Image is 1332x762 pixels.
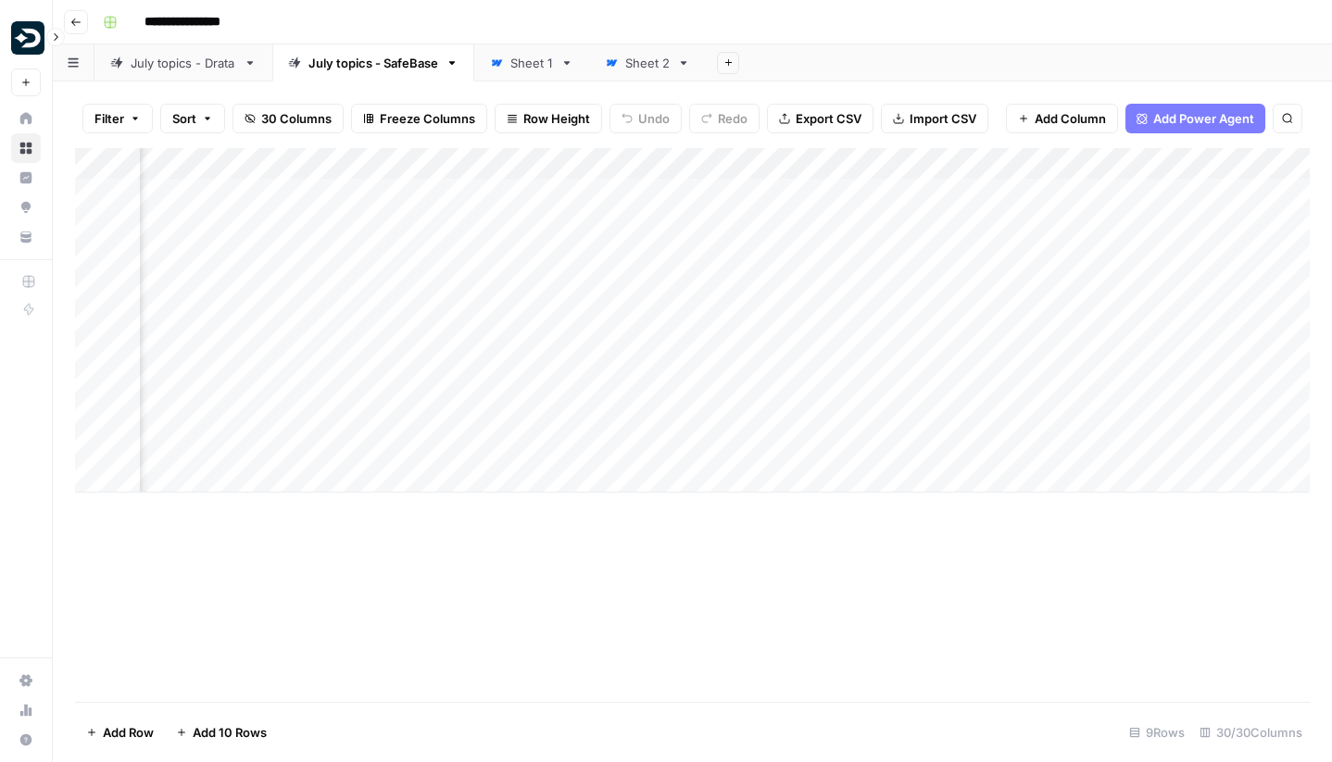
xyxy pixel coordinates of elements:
[308,54,438,72] div: July topics - SafeBase
[11,133,41,163] a: Browse
[474,44,589,81] a: Sheet 1
[261,109,332,128] span: 30 Columns
[11,163,41,193] a: Insights
[796,109,861,128] span: Export CSV
[495,104,602,133] button: Row Height
[11,193,41,222] a: Opportunities
[589,44,706,81] a: Sheet 2
[1006,104,1118,133] button: Add Column
[1125,104,1265,133] button: Add Power Agent
[94,109,124,128] span: Filter
[1035,109,1106,128] span: Add Column
[1192,718,1310,747] div: 30/30 Columns
[103,723,154,742] span: Add Row
[11,104,41,133] a: Home
[11,15,41,61] button: Workspace: Drata
[160,104,225,133] button: Sort
[11,21,44,55] img: Drata Logo
[11,666,41,695] a: Settings
[638,109,670,128] span: Undo
[625,54,670,72] div: Sheet 2
[131,54,236,72] div: July topics - Drata
[172,109,196,128] span: Sort
[351,104,487,133] button: Freeze Columns
[232,104,344,133] button: 30 Columns
[689,104,760,133] button: Redo
[272,44,474,81] a: July topics - SafeBase
[510,54,553,72] div: Sheet 1
[718,109,748,128] span: Redo
[75,718,165,747] button: Add Row
[11,222,41,252] a: Your Data
[11,695,41,725] a: Usage
[1153,109,1254,128] span: Add Power Agent
[910,109,976,128] span: Import CSV
[94,44,272,81] a: July topics - Drata
[380,109,475,128] span: Freeze Columns
[767,104,873,133] button: Export CSV
[523,109,590,128] span: Row Height
[165,718,278,747] button: Add 10 Rows
[11,725,41,755] button: Help + Support
[881,104,988,133] button: Import CSV
[193,723,267,742] span: Add 10 Rows
[609,104,682,133] button: Undo
[1122,718,1192,747] div: 9 Rows
[82,104,153,133] button: Filter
